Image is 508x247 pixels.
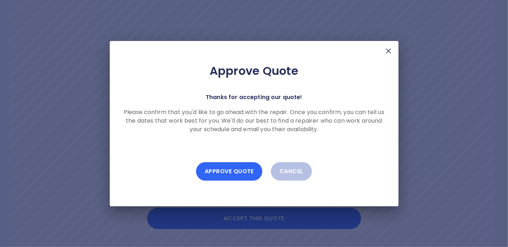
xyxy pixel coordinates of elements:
h2: Approve Quote [121,64,387,78]
img: X Mark [384,47,393,55]
button: Approve Quote [196,162,262,181]
button: Cancel [271,162,312,181]
p: Please confirm that you'd like to go ahead with the repair. Once you confirm, you can tell us the... [121,108,387,134]
p: Thanks for accepting our quote! [206,92,302,102]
